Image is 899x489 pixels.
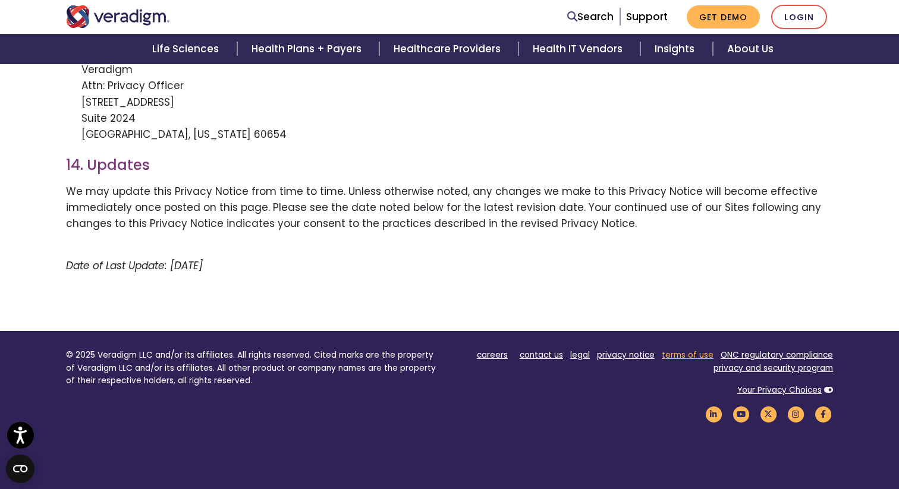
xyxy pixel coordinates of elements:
[66,258,203,273] em: Date of Last Update: [DATE]
[379,34,518,64] a: Healthcare Providers
[237,34,379,64] a: Health Plans + Payers
[626,10,668,24] a: Support
[721,349,833,361] a: ONC regulatory compliance
[570,349,590,361] a: legal
[703,408,724,419] a: Veradigm LinkedIn Link
[66,5,170,28] img: Veradigm logo
[66,349,441,387] p: © 2025 Veradigm LLC and/or its affiliates. All rights reserved. Cited marks are the property of V...
[567,9,614,25] a: Search
[640,34,712,64] a: Insights
[66,157,833,174] h3: 14. Updates
[520,349,563,361] a: contact us
[785,408,806,419] a: Veradigm Instagram Link
[597,349,655,361] a: privacy notice
[66,184,833,232] p: We may update this Privacy Notice from time to time. Unless otherwise noted, any changes we make ...
[662,349,713,361] a: terms of use
[518,34,640,64] a: Health IT Vendors
[81,30,834,143] li: Or write to us at: Veradigm Attn: Privacy Officer [STREET_ADDRESS] Suite 2024 [GEOGRAPHIC_DATA], ...
[477,349,508,361] a: careers
[771,5,827,29] a: Login
[138,34,237,64] a: Life Sciences
[737,384,822,396] a: Your Privacy Choices
[6,455,34,483] button: Open CMP widget
[687,5,760,29] a: Get Demo
[713,34,788,64] a: About Us
[713,362,833,374] a: privacy and security program
[813,408,833,419] a: Veradigm Facebook Link
[671,415,885,475] iframe: Drift Chat Widget
[731,408,751,419] a: Veradigm YouTube Link
[758,408,778,419] a: Veradigm Twitter Link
